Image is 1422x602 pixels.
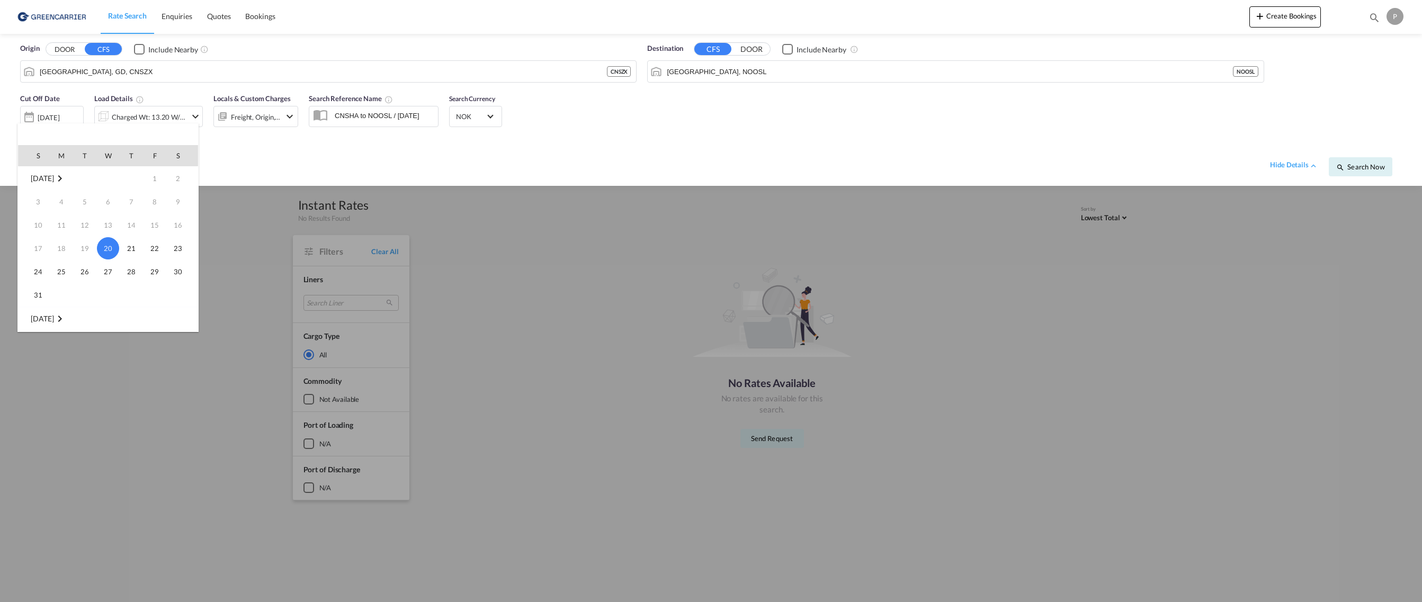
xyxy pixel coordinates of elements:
[51,261,72,282] span: 25
[18,145,198,331] md-calendar: Calendar
[97,237,119,259] span: 20
[143,166,166,190] td: Friday August 1 2025
[50,260,73,283] td: Monday August 25 2025
[121,261,142,282] span: 28
[167,261,189,282] span: 30
[50,145,73,166] th: M
[143,190,166,213] td: Friday August 8 2025
[143,260,166,283] td: Friday August 29 2025
[120,213,143,237] td: Thursday August 14 2025
[18,307,198,330] td: September 2025
[18,145,50,166] th: S
[18,166,198,190] tr: Week 1
[73,145,96,166] th: T
[18,213,50,237] td: Sunday August 10 2025
[96,190,120,213] td: Wednesday August 6 2025
[121,238,142,259] span: 21
[18,166,96,190] td: August 2025
[120,190,143,213] td: Thursday August 7 2025
[18,260,50,283] td: Sunday August 24 2025
[50,213,73,237] td: Monday August 11 2025
[18,190,198,213] tr: Week 2
[28,284,49,306] span: 31
[166,145,198,166] th: S
[166,260,198,283] td: Saturday August 30 2025
[18,283,50,307] td: Sunday August 31 2025
[50,237,73,260] td: Monday August 18 2025
[96,145,120,166] th: W
[73,260,96,283] td: Tuesday August 26 2025
[28,261,49,282] span: 24
[96,213,120,237] td: Wednesday August 13 2025
[120,145,143,166] th: T
[31,314,53,323] span: [DATE]
[50,190,73,213] td: Monday August 4 2025
[74,261,95,282] span: 26
[73,237,96,260] td: Tuesday August 19 2025
[144,261,165,282] span: 29
[143,237,166,260] td: Friday August 22 2025
[18,283,198,307] tr: Week 6
[120,260,143,283] td: Thursday August 28 2025
[73,190,96,213] td: Tuesday August 5 2025
[120,237,143,260] td: Thursday August 21 2025
[31,174,53,183] span: [DATE]
[144,238,165,259] span: 22
[166,166,198,190] td: Saturday August 2 2025
[73,213,96,237] td: Tuesday August 12 2025
[166,237,198,260] td: Saturday August 23 2025
[97,261,119,282] span: 27
[18,237,50,260] td: Sunday August 17 2025
[18,237,198,260] tr: Week 4
[18,190,50,213] td: Sunday August 3 2025
[96,260,120,283] td: Wednesday August 27 2025
[166,190,198,213] td: Saturday August 9 2025
[166,213,198,237] td: Saturday August 16 2025
[18,213,198,237] tr: Week 3
[143,145,166,166] th: F
[167,238,189,259] span: 23
[96,237,120,260] td: Wednesday August 20 2025
[18,307,198,330] tr: Week undefined
[143,213,166,237] td: Friday August 15 2025
[18,260,198,283] tr: Week 5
